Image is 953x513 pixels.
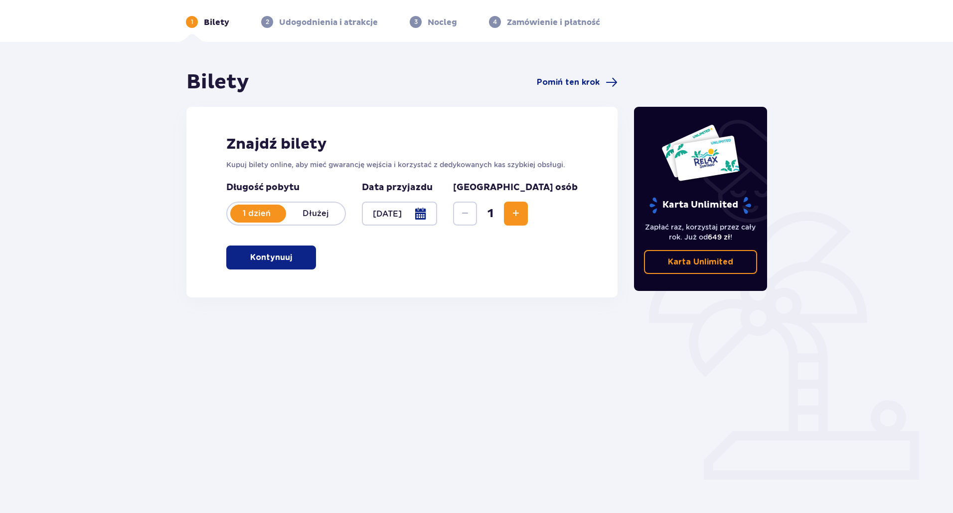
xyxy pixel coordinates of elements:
a: Pomiń ten krok [537,76,618,88]
p: Bilety [204,17,229,28]
p: 4 [493,17,497,26]
p: Karta Unlimited [648,197,752,214]
p: Zamówienie i płatność [507,17,600,28]
p: Data przyjazdu [362,182,433,194]
p: 3 [414,17,418,26]
span: 649 zł [708,233,730,241]
p: [GEOGRAPHIC_DATA] osób [453,182,578,194]
p: 1 dzień [227,208,286,219]
span: Pomiń ten krok [537,77,600,88]
p: 2 [266,17,269,26]
a: Karta Unlimited [644,250,758,274]
span: 1 [479,206,502,221]
p: Nocleg [428,17,457,28]
h1: Bilety [186,70,249,95]
button: Increase [504,202,528,226]
p: Zapłać raz, korzystaj przez cały rok. Już od ! [644,222,758,242]
p: Karta Unlimited [668,256,733,267]
p: Długość pobytu [226,182,346,194]
button: Decrease [453,202,477,226]
p: Udogodnienia i atrakcje [279,17,378,28]
p: Dłużej [286,208,345,219]
h2: Znajdź bilety [226,135,578,154]
p: 1 [191,17,193,26]
p: Kupuj bilety online, aby mieć gwarancję wejścia i korzystać z dedykowanych kas szybkiej obsługi. [226,160,578,170]
p: Kontynuuj [250,252,292,263]
button: Kontynuuj [226,246,316,269]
